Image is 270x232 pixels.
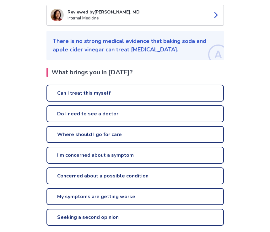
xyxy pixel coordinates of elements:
a: Concerned about a possible condition [46,167,224,184]
a: Do I need to see a doctor [46,105,224,122]
h2: What brings you in [DATE]? [46,68,224,77]
a: Where should I go for care [46,126,224,143]
p: There is no strong medical evidence that baking soda and apple cider vinegar can treat [MEDICAL_D... [53,37,218,54]
p: Internal Medicine [67,15,207,22]
p: Reviewed by [PERSON_NAME], MD [67,9,207,15]
a: Seeking a second opinion [46,209,224,226]
img: Suo Lee [51,9,64,21]
a: My symptoms are getting worse [46,188,224,205]
a: Can I treat this myself [46,85,224,102]
a: Suo LeeReviewed by[PERSON_NAME], MDInternal Medicine [46,5,224,26]
a: I'm concerned about a symptom [46,147,224,164]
